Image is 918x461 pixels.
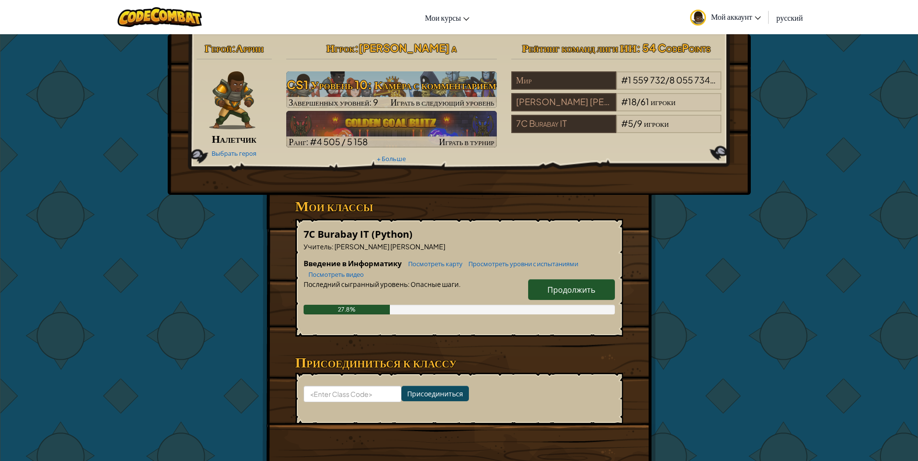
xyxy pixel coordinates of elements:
span: : 54 CodePoints [637,41,711,54]
img: avatar [690,10,706,26]
a: Ранг: #4 505 / 5 158Играть в турнир [286,111,497,148]
img: Golden Goal [286,111,497,148]
span: Опасные шаги. [410,280,461,288]
a: [PERSON_NAME] [PERSON_NAME]#18/61игроки [511,102,722,113]
a: Посмотреть видео [304,271,364,278]
a: Играть в следующий уровень [286,71,497,108]
span: 7C Burabay IT [304,228,372,241]
a: Просмотреть уровни с испытаниями [464,260,578,268]
span: / [665,74,669,85]
span: : [355,41,359,54]
span: Рейтинг команд лиги ИИ [522,41,636,54]
span: : [332,242,333,251]
span: [PERSON_NAME] [PERSON_NAME] [333,242,445,251]
a: Мир#1 559 732/8 055 734игроки [511,81,722,92]
span: 5 [628,118,633,129]
span: Налетчик [212,132,256,145]
span: Учитель [304,242,332,251]
span: Последний сыгранный уровень [304,280,408,288]
span: : [408,280,410,288]
input: Присоединиться [401,386,469,401]
span: 1 559 732 [628,74,665,85]
span: # [621,118,628,129]
div: Мир [511,71,616,90]
span: 9 [637,118,642,129]
span: Мои курсы [425,13,461,23]
span: игроки [644,118,669,129]
div: 7C Burabay IT [511,115,616,133]
span: Аррин [236,41,264,54]
h3: Мои классы [295,195,623,217]
a: Выбрать героя [212,149,256,157]
a: русский [772,4,808,30]
span: 8 055 734 [669,74,716,85]
h3: CS1 Уровень 10: Камера с комментарием [286,74,497,95]
img: CS1 Уровень 10: Камера с комментарием [286,71,497,108]
div: 27.8% [304,305,390,314]
span: # [621,74,628,85]
img: raider-pose.png [209,71,255,129]
span: # [621,96,628,107]
span: 18 [628,96,637,107]
img: CodeCombat logo [118,7,202,27]
a: Посмотреть карту [403,260,463,268]
a: 7C Burabay IT#5/9игроки [511,124,722,135]
span: Ранг: #4 505 / 5 158 [289,136,368,147]
span: Герой [205,41,232,54]
span: игроки [651,96,676,107]
span: Введение в Информатику [304,258,403,268]
a: Мой аккаунт [685,2,766,32]
div: [PERSON_NAME] [PERSON_NAME] [511,93,616,111]
span: [PERSON_NAME] a [359,41,457,54]
span: Завершенных уровней: 9 [289,96,378,108]
span: Мой аккаунт [711,12,761,22]
h3: Присоединиться к классу [295,351,623,373]
input: <Enter Class Code> [304,386,401,402]
span: Играть в следующий уровень [390,96,494,108]
span: русский [776,13,803,23]
a: + Больше [377,155,406,163]
span: / [633,118,637,129]
span: 61 [640,96,649,107]
span: : [232,41,236,54]
span: Играть в турнир [439,136,494,147]
span: Игрок [326,41,354,54]
span: / [637,96,640,107]
a: Мои курсы [420,4,475,30]
span: (Python) [372,228,412,241]
span: Продолжить [547,285,595,295]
